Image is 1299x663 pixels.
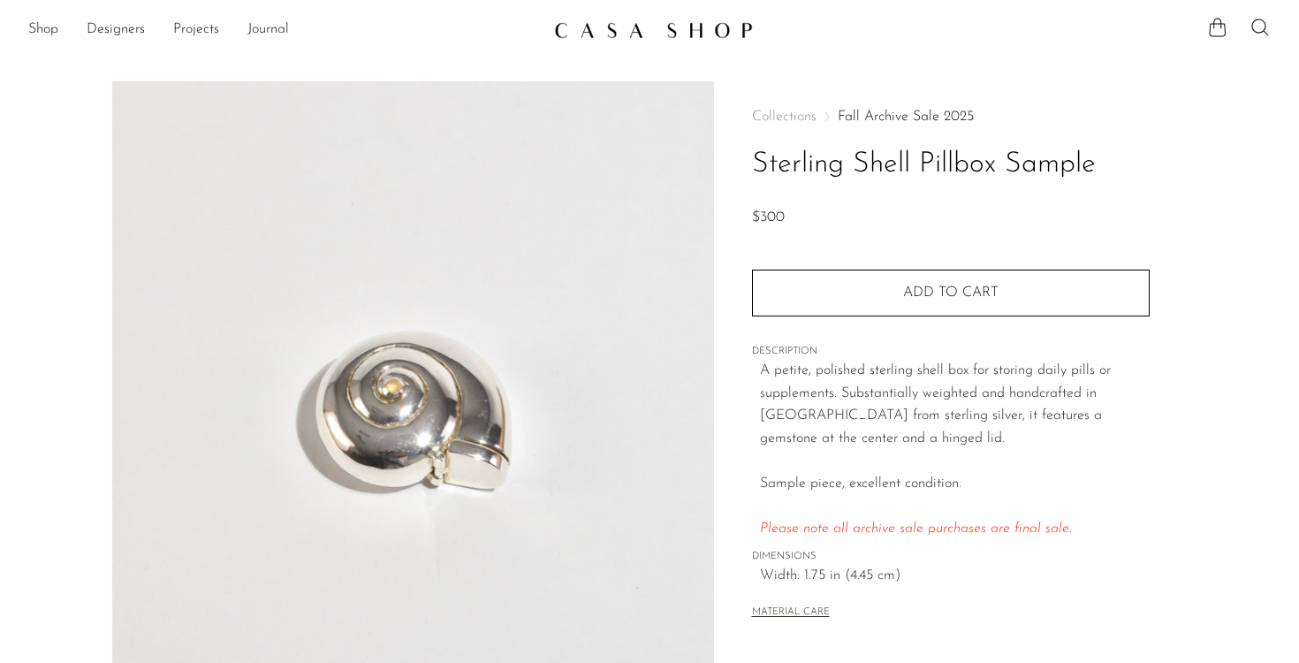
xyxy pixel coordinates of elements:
a: Projects [173,19,219,42]
a: Journal [247,19,289,42]
p: A petite, polished sterling shell box for storing daily pills or supplements. Substantially weigh... [760,360,1150,541]
a: Shop [28,19,58,42]
button: MATERIAL CARE [752,606,830,620]
span: $300 [752,210,785,225]
button: Add to cart [752,270,1150,316]
span: DIMENSIONS [752,549,1150,565]
nav: Breadcrumbs [752,110,1150,124]
span: Collections [752,110,817,124]
a: Fall Archive Sale 2025 [838,110,974,124]
span: DESCRIPTION [752,344,1150,360]
nav: Desktop navigation [28,15,540,45]
a: Designers [87,19,145,42]
span: Add to cart [903,285,999,301]
h1: Sterling Shell Pillbox Sample [752,142,1150,187]
ul: NEW HEADER MENU [28,15,540,45]
span: Width: 1.75 in (4.45 cm) [760,565,1150,588]
em: Please note all archive sale purchases are final sale. [760,522,1072,536]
